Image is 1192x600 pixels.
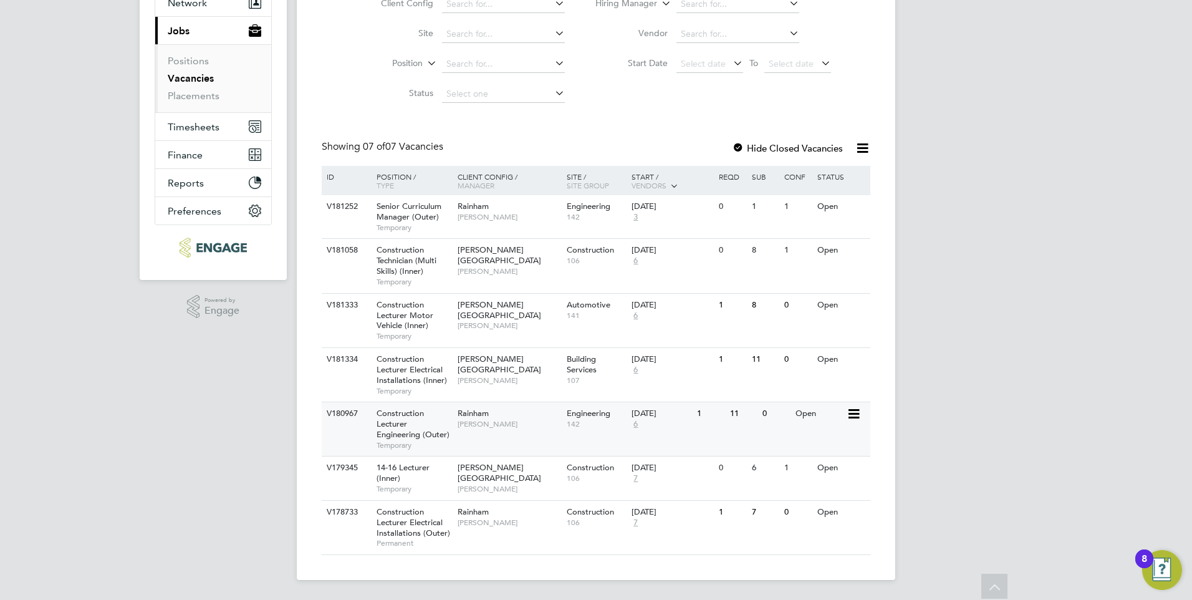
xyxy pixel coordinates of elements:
span: Construction [567,506,614,517]
span: Select date [769,58,814,69]
div: Conf [781,166,814,187]
span: 07 Vacancies [363,140,443,153]
span: 141 [567,311,626,321]
div: 8 [749,294,781,317]
label: Vendor [596,27,668,39]
input: Select one [442,85,565,103]
span: Construction Lecturer Engineering (Outer) [377,408,449,440]
div: 11 [749,348,781,371]
span: Temporary [377,223,451,233]
span: Temporary [377,386,451,396]
span: Select date [681,58,726,69]
button: Open Resource Center, 8 new notifications [1142,550,1182,590]
div: 6 [749,457,781,480]
div: 0 [716,239,748,262]
span: [PERSON_NAME] [458,266,560,276]
div: Position / [367,166,454,196]
div: 8 [1142,559,1147,575]
a: Placements [168,90,219,102]
span: [PERSON_NAME][GEOGRAPHIC_DATA] [458,354,541,375]
div: 11 [727,402,759,425]
span: Construction Lecturer Electrical Installations (Outer) [377,506,450,538]
div: [DATE] [632,463,713,473]
div: 8 [749,239,781,262]
div: Reqd [716,166,748,187]
span: Site Group [567,180,609,190]
div: 1 [716,294,748,317]
div: Sub [749,166,781,187]
div: Client Config / [454,166,564,196]
a: Go to home page [155,238,272,258]
div: 1 [781,195,814,218]
span: 07 of [363,140,385,153]
span: Timesheets [168,121,219,133]
span: 6 [632,256,640,266]
a: Positions [168,55,209,67]
button: Reports [155,169,271,196]
span: [PERSON_NAME] [458,375,560,385]
label: Site [362,27,433,39]
span: Permanent [377,538,451,548]
div: 1 [716,501,748,524]
div: 0 [781,348,814,371]
div: V181252 [324,195,367,218]
span: [PERSON_NAME] [458,484,560,494]
div: [DATE] [632,245,713,256]
input: Search for... [442,26,565,43]
button: Timesheets [155,113,271,140]
div: Open [814,239,868,262]
div: V181058 [324,239,367,262]
div: Open [814,348,868,371]
div: [DATE] [632,354,713,365]
div: Jobs [155,44,271,112]
span: 6 [632,365,640,375]
div: V179345 [324,457,367,480]
div: 0 [716,457,748,480]
div: Open [814,294,868,317]
span: 142 [567,212,626,222]
span: Senior Curriculum Manager (Outer) [377,201,441,222]
div: 1 [781,239,814,262]
button: Preferences [155,197,271,225]
label: Start Date [596,57,668,69]
label: Hide Closed Vacancies [732,142,843,154]
div: 1 [694,402,726,425]
span: Reports [168,177,204,189]
label: Status [362,87,433,99]
span: Powered by [204,295,239,306]
span: Construction Technician (Multi Skills) (Inner) [377,244,436,276]
img: ncclondon-logo-retina.png [180,238,246,258]
span: Temporary [377,484,451,494]
div: 0 [781,294,814,317]
span: 142 [567,419,626,429]
div: 0 [716,195,748,218]
span: 107 [567,375,626,385]
button: Jobs [155,17,271,44]
span: To [746,55,762,71]
button: Finance [155,141,271,168]
div: V181333 [324,294,367,317]
span: Building Services [567,354,597,375]
div: Open [814,501,868,524]
div: [DATE] [632,507,713,518]
span: Construction Lecturer Motor Vehicle (Inner) [377,299,433,331]
span: 106 [567,518,626,528]
input: Search for... [442,56,565,73]
span: 14-16 Lecturer (Inner) [377,462,430,483]
span: Rainham [458,201,489,211]
span: Engage [204,306,239,316]
div: V181334 [324,348,367,371]
div: V180967 [324,402,367,425]
span: Temporary [377,277,451,287]
div: 0 [759,402,792,425]
span: 106 [567,256,626,266]
a: Vacancies [168,72,214,84]
span: Type [377,180,394,190]
span: Jobs [168,25,190,37]
div: [DATE] [632,201,713,212]
div: Showing [322,140,446,153]
span: [PERSON_NAME] [458,518,560,528]
span: [PERSON_NAME] [458,212,560,222]
div: [DATE] [632,300,713,311]
a: Powered byEngage [187,295,240,319]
